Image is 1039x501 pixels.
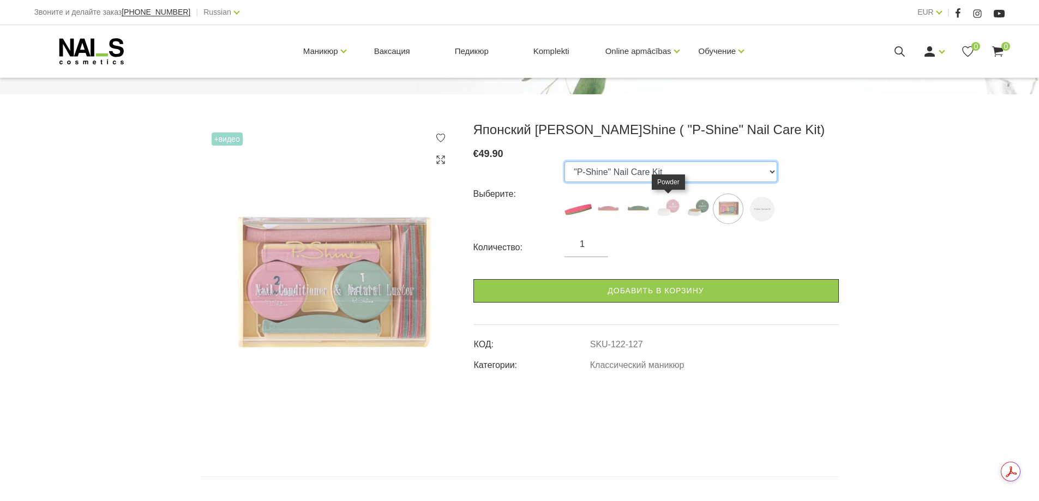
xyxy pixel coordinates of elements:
span: 0 [1001,42,1010,51]
div: Количество: [473,239,565,256]
span: | [947,5,950,19]
a: Обучение [699,29,736,73]
a: Russian [203,5,231,19]
img: ... [624,195,652,222]
h3: Японский [PERSON_NAME]Shine ( "P-Shine" Nail Care Kit) [473,122,839,138]
span: +Видео [212,132,243,146]
span: 49.90 [479,148,503,159]
img: ... [654,195,682,222]
td: Категории: [473,351,590,372]
a: Классический маникюр [590,360,684,370]
a: Online apmācības [605,29,671,73]
a: Добавить в корзину [473,279,839,303]
a: EUR [917,5,934,19]
td: КОД: [473,330,590,351]
div: Звоните и делайте заказ [34,5,191,19]
a: 0 [991,45,1005,58]
span: 0 [971,42,980,51]
a: [PHONE_NUMBER] [122,8,190,16]
img: ... [594,195,622,222]
img: ... [714,195,742,222]
a: SKU-122-127 [590,340,643,349]
img: Японский маникюр P.Shine ("P-Shine" Nail Care Kit) [750,197,774,221]
a: Ваксация [365,25,419,77]
a: 0 [961,45,975,58]
img: Японский маникюр P.Shine [201,122,457,449]
a: Komplekti [525,25,578,77]
a: Педикюр [446,25,497,77]
img: ... [684,195,712,222]
a: Маникюр [303,29,338,73]
span: | [196,5,198,19]
label: Nav atlikumā [750,197,774,221]
span: € [473,148,479,159]
img: ... [564,195,592,222]
div: Выберите: [473,185,565,203]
